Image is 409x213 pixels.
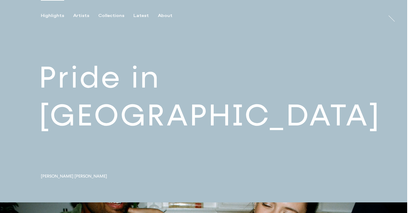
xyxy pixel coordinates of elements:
[158,13,182,18] button: About
[98,13,133,18] button: Collections
[41,13,64,18] div: Highlights
[133,13,149,18] div: Latest
[158,13,172,18] div: About
[73,13,89,18] div: Artists
[41,13,73,18] button: Highlights
[133,13,158,18] button: Latest
[98,13,124,18] div: Collections
[73,13,98,18] button: Artists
